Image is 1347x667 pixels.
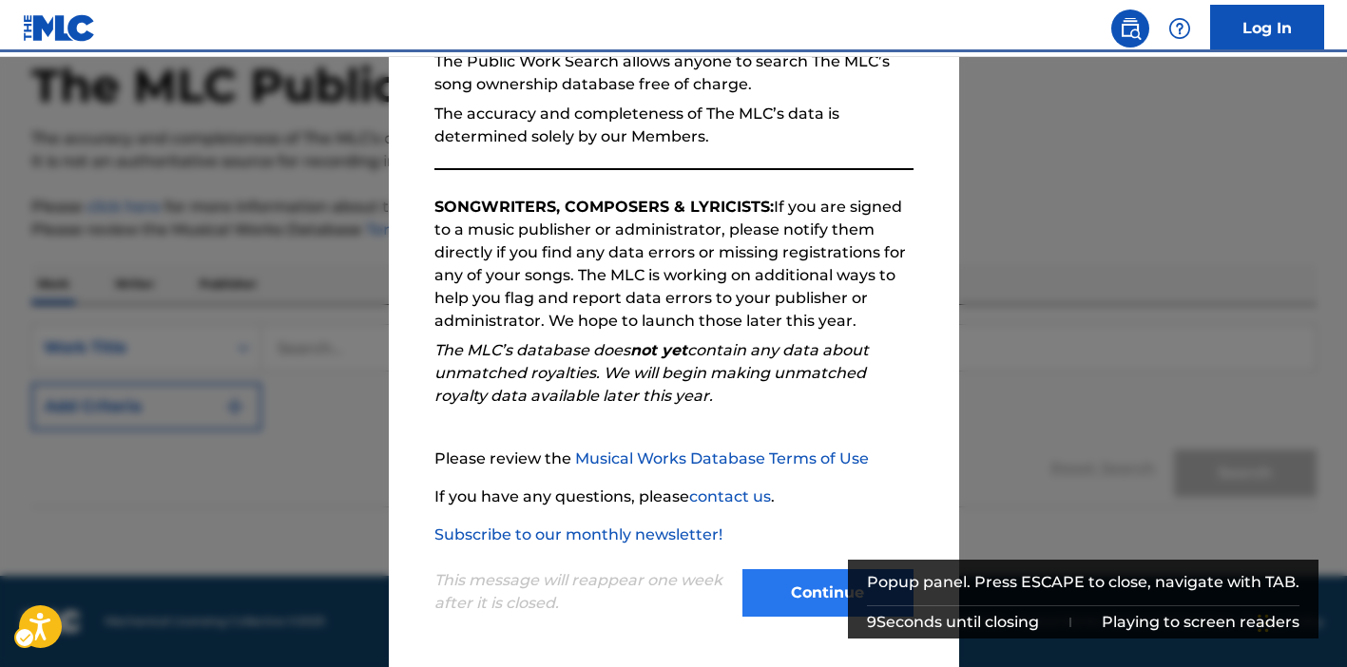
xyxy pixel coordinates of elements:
[434,50,914,96] p: The Public Work Search allows anyone to search The MLC’s song ownership database free of charge.
[434,103,914,148] p: The accuracy and completeness of The MLC’s data is determined solely by our Members.
[434,198,774,216] strong: SONGWRITERS, COMPOSERS & LYRICISTS:
[575,449,869,467] a: Musical Works Database Terms of Use
[434,486,914,508] p: If you have any questions, please .
[742,569,914,617] button: Continue
[867,613,876,631] span: 9
[23,14,96,42] img: MLC Logo
[434,525,722,543] a: Subscribe to our monthly newsletter!
[434,448,914,470] p: Please review the
[434,196,914,333] p: If you are signed to a music publisher or administrator, please notify them directly if you find ...
[434,569,731,615] p: This message will reappear one week after it is closed.
[1168,17,1191,40] img: help
[1210,5,1324,52] a: Log In
[1119,17,1142,40] img: search
[689,487,771,505] a: contact us
[867,560,1299,605] div: Popup panel. Press ESCAPE to close, navigate with TAB.
[434,341,869,405] em: The MLC’s database does contain any data about unmatched royalties. We will begin making unmatche...
[630,341,687,359] strong: not yet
